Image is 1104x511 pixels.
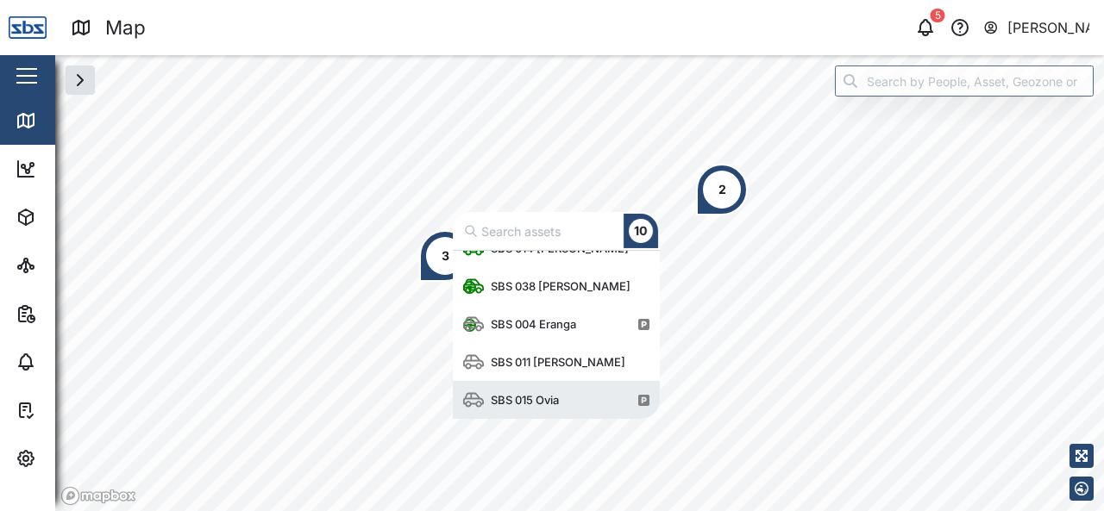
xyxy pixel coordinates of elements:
[442,246,449,265] div: 3
[105,13,146,43] div: Map
[45,256,86,275] div: Sites
[635,221,648,240] div: 10
[484,391,566,408] div: SBS 015 Ovia
[453,251,660,419] div: grid
[453,212,660,419] div: Map marker
[1007,17,1090,39] div: [PERSON_NAME]
[484,315,583,333] div: SBS 004 Eranga
[982,16,1090,40] button: [PERSON_NAME]
[931,9,945,22] div: 5
[484,353,632,371] div: SBS 011 [PERSON_NAME]
[9,9,47,47] img: Main Logo
[45,401,92,420] div: Tasks
[419,230,471,282] div: Map marker
[484,277,637,295] div: SBS 038 [PERSON_NAME]
[45,352,98,371] div: Alarms
[696,164,748,215] div: Map marker
[45,111,84,130] div: Map
[45,208,98,227] div: Assets
[55,55,1104,511] canvas: Map
[835,65,1094,97] input: Search by People, Asset, Geozone or Place
[461,215,660,246] input: Search assets
[718,180,726,199] div: 2
[45,449,106,468] div: Settings
[45,304,103,323] div: Reports
[60,486,136,506] a: Mapbox logo
[45,159,122,178] div: Dashboard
